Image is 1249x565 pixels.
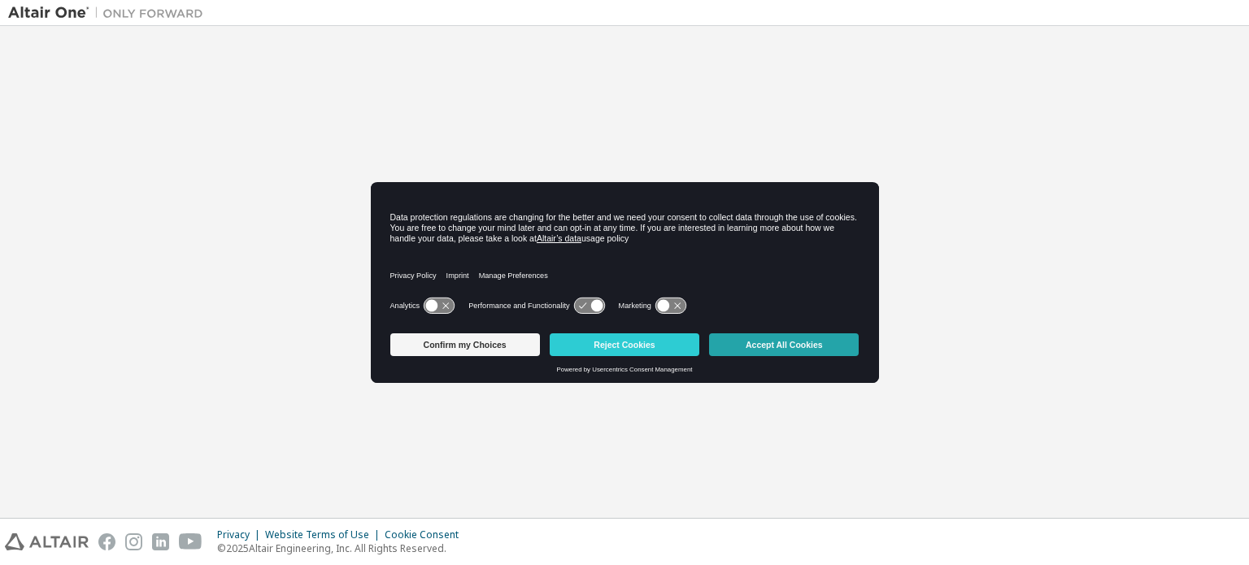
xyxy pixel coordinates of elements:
div: Cookie Consent [385,528,468,541]
img: instagram.svg [125,533,142,550]
img: linkedin.svg [152,533,169,550]
img: altair_logo.svg [5,533,89,550]
img: facebook.svg [98,533,115,550]
p: © 2025 Altair Engineering, Inc. All Rights Reserved. [217,541,468,555]
img: youtube.svg [179,533,202,550]
img: Altair One [8,5,211,21]
div: Website Terms of Use [265,528,385,541]
div: Privacy [217,528,265,541]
